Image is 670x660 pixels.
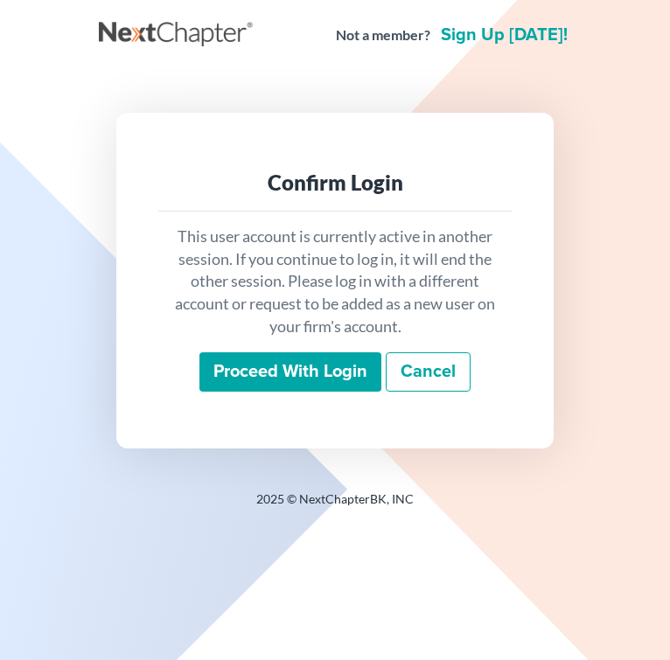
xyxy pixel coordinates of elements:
[172,226,498,338] p: This user account is currently active in another session. If you continue to log in, it will end ...
[172,169,498,197] div: Confirm Login
[336,25,430,45] strong: Not a member?
[437,26,571,44] a: Sign up [DATE]!
[386,352,471,393] a: Cancel
[99,490,571,522] div: 2025 © NextChapterBK, INC
[199,352,381,393] input: Proceed with login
